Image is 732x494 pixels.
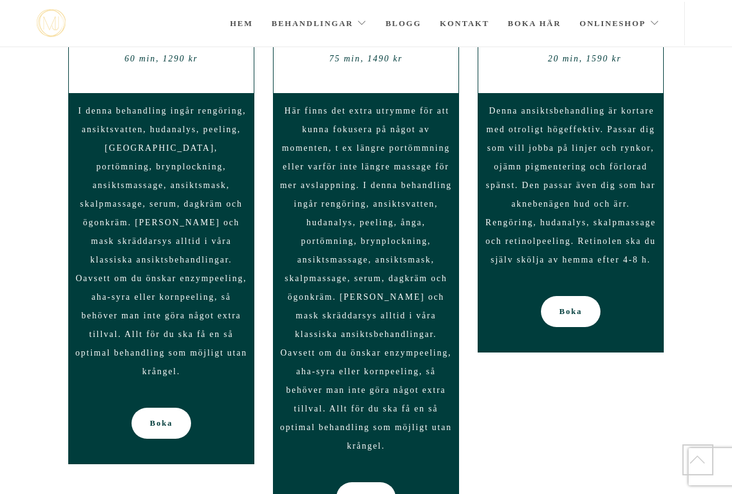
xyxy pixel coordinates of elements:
span: Boka [560,296,582,327]
span: Denna ansiktsbehandling är kortare med otroligt högeffektiv. Passar dig som vill jobba på linjer ... [486,106,656,264]
div: 20 min, 1590 kr [488,50,682,68]
a: Kontakt [440,2,489,45]
a: Hem [230,2,253,45]
img: mjstudio [37,9,66,37]
a: Blogg [385,2,421,45]
a: Behandlingar [272,2,367,45]
a: mjstudio mjstudio mjstudio [37,9,66,37]
a: Boka [132,408,192,439]
div: 75 min, 1490 kr [283,50,449,68]
a: Onlineshop [579,2,659,45]
span: Boka [150,408,173,439]
a: Boka här [508,2,561,45]
span: I denna behandling ingår rengöring, ansiktsvatten, hudanalys, peeling, [GEOGRAPHIC_DATA], portömn... [76,106,248,376]
a: Boka [541,296,601,327]
span: Här finns det extra utrymme för att kunna fokusera på något av momenten, t ex längre portömmning ... [280,106,452,451]
div: 60 min, 1290 kr [78,50,244,68]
